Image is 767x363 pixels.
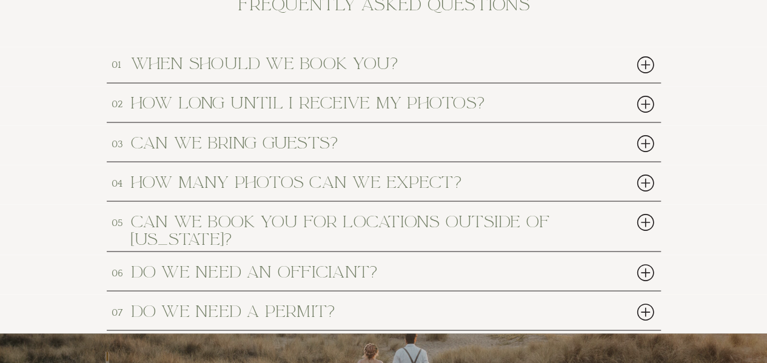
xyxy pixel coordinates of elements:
[112,58,127,67] h3: 01
[131,55,592,71] h2: when should we book you?
[112,136,127,146] h3: 03
[131,134,592,150] h2: can we bring guests?
[112,215,127,225] h3: 05
[112,176,127,185] h3: 04
[112,97,127,107] h3: 02
[131,263,592,279] h2: do we need an officiant?
[131,302,592,318] h2: do we need a permit?
[112,305,127,315] h3: 07
[131,213,592,228] h2: can we book you for locations outside of [US_STATE]?
[131,173,592,189] h2: How many photos can we expect?
[112,265,127,275] h3: 06
[131,95,592,110] h2: how long until i receive my photos?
